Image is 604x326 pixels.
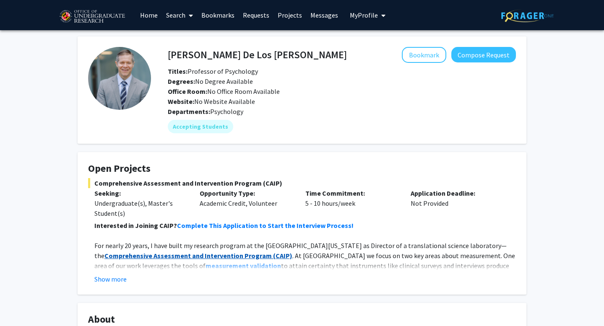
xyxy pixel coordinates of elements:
[411,188,503,198] p: Application Deadline:
[162,0,197,30] a: Search
[210,107,243,116] span: Psychology
[299,188,404,218] div: 5 - 10 hours/week
[501,9,554,22] img: ForagerOne Logo
[451,47,516,62] button: Compose Request to Andres De Los Reyes
[306,0,342,30] a: Messages
[94,221,177,230] strong: Interested in Joining CAIP?
[305,188,398,198] p: Time Commitment:
[6,288,36,320] iframe: Chat
[104,251,272,260] strong: Comprehensive Assessment and Intervention Program
[404,188,510,218] div: Not Provided
[239,0,273,30] a: Requests
[168,47,347,62] h4: [PERSON_NAME] De Los [PERSON_NAME]
[168,77,253,85] span: No Degree Available
[168,87,280,96] span: No Office Room Available
[168,67,258,75] span: Professor of Psychology
[177,221,354,230] a: Complete This Application to Start the Interview Process!
[193,188,299,218] div: Academic Credit, Volunteer
[168,67,187,75] b: Titles:
[273,0,306,30] a: Projects
[136,0,162,30] a: Home
[88,163,516,175] h4: Open Projects
[168,87,207,96] b: Office Room:
[88,178,516,188] span: Comprehensive Assessment and Intervention Program (CAIP)
[88,313,516,326] h4: About
[94,198,187,218] div: Undergraduate(s), Master's Student(s)
[94,274,127,284] button: Show more
[197,0,239,30] a: Bookmarks
[104,251,292,260] a: Comprehensive Assessment and Intervention Program (CAIP)
[350,11,378,19] span: My Profile
[402,47,446,63] button: Add Andres De Los Reyes to Bookmarks
[168,97,194,106] b: Website:
[206,261,281,270] a: measurement validation
[94,188,187,198] p: Seeking:
[168,97,255,106] span: No Website Available
[200,188,292,198] p: Opportunity Type:
[168,77,195,85] b: Degrees:
[273,251,292,260] strong: (CAIP)
[168,107,210,116] b: Departments:
[88,47,151,110] img: Profile Picture
[168,120,233,133] mat-chip: Accepting Students
[57,6,128,27] img: University of Maryland Logo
